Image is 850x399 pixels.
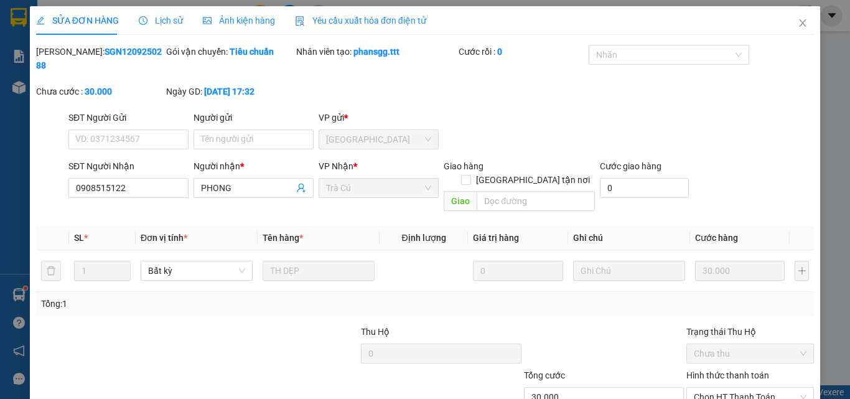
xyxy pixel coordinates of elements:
div: Người gửi [194,111,314,124]
div: Ngày GD: [166,85,294,98]
span: Giao hàng [444,161,483,171]
img: icon [295,16,305,26]
span: Yêu cầu xuất hóa đơn điện tử [295,16,426,26]
div: Gói vận chuyển: [166,45,294,59]
span: Ảnh kiện hàng [203,16,275,26]
div: SĐT Người Nhận [68,159,189,173]
div: [PERSON_NAME]: [36,45,164,72]
span: Tổng cước [524,370,565,380]
b: phansgg.ttt [353,47,399,57]
span: Chưa thu [694,344,806,363]
span: Cước hàng [695,233,738,243]
span: Bất kỳ [148,261,245,280]
input: 0 [695,261,785,281]
span: SỬA ĐƠN HÀNG [36,16,119,26]
label: Hình thức thanh toán [686,370,769,380]
button: plus [795,261,809,281]
span: picture [203,16,212,25]
span: close [798,18,808,28]
div: Nhân viên tạo: [296,45,456,59]
input: VD: Bàn, Ghế [263,261,375,281]
div: SĐT Người Gửi [68,111,189,124]
div: Người nhận [194,159,314,173]
span: Tên hàng [263,233,303,243]
span: Giao [444,191,477,211]
span: VP Nhận [319,161,353,171]
div: Trạng thái Thu Hộ [686,325,814,339]
input: Ghi Chú [573,261,685,281]
div: Chưa cước : [36,85,164,98]
span: Định lượng [401,233,446,243]
span: Thu Hộ [361,327,390,337]
button: delete [41,261,61,281]
input: 0 [473,261,563,281]
span: edit [36,16,45,25]
b: [DATE] 17:32 [204,87,255,96]
th: Ghi chú [568,226,690,250]
div: VP gửi [319,111,439,124]
span: SL [74,233,84,243]
div: Cước rồi : [459,45,586,59]
span: Giá trị hàng [473,233,519,243]
span: clock-circle [139,16,147,25]
span: Sài Gòn [326,130,431,149]
b: 30.000 [85,87,112,96]
span: Lịch sử [139,16,183,26]
label: Cước giao hàng [600,161,661,171]
b: Tiêu chuẩn [230,47,274,57]
input: Cước giao hàng [600,178,689,198]
input: Dọc đường [477,191,595,211]
span: user-add [296,183,306,193]
div: Tổng: 1 [41,297,329,311]
button: Close [785,6,820,41]
span: Đơn vị tính [141,233,187,243]
span: [GEOGRAPHIC_DATA] tận nơi [471,173,595,187]
span: Trà Cú [326,179,431,197]
b: 0 [497,47,502,57]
